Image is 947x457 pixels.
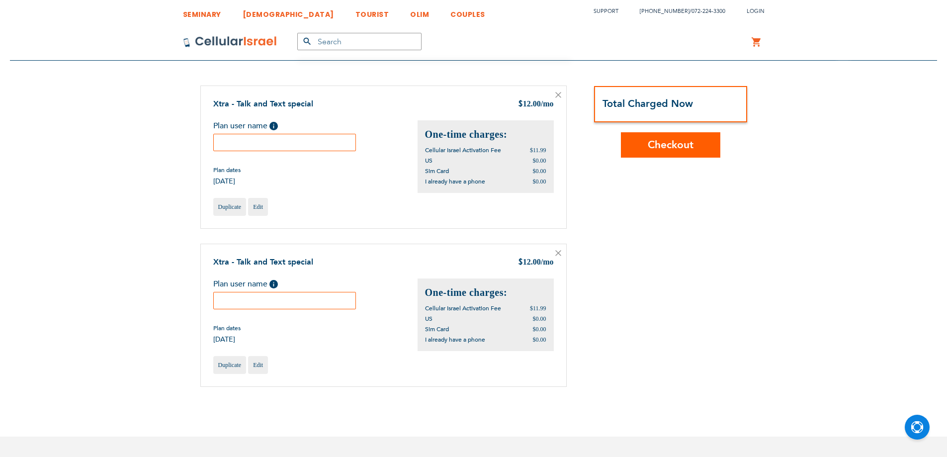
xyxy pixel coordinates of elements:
[530,147,546,154] span: $11.99
[603,97,693,110] strong: Total Charged Now
[533,178,546,185] span: $0.00
[530,305,546,312] span: $11.99
[269,280,278,288] span: Help
[541,99,554,108] span: /mo
[218,362,242,368] span: Duplicate
[213,257,313,268] a: Xtra - Talk and Text special
[541,258,554,266] span: /mo
[425,286,546,299] h2: One-time charges:
[425,178,485,185] span: I already have a phone
[213,198,247,216] a: Duplicate
[213,120,267,131] span: Plan user name
[213,324,241,332] span: Plan dates
[183,2,221,21] a: SEMINARY
[253,362,263,368] span: Edit
[533,315,546,322] span: $0.00
[183,36,277,48] img: Cellular Israel Logo
[747,7,765,15] span: Login
[630,4,725,18] li: /
[425,336,485,344] span: I already have a phone
[425,325,449,333] span: Sim Card
[533,326,546,333] span: $0.00
[213,177,241,186] span: [DATE]
[410,2,429,21] a: OLIM
[269,122,278,130] span: Help
[518,257,554,269] div: 12.00
[213,356,247,374] a: Duplicate
[425,146,501,154] span: Cellular Israel Activation Fee
[621,132,720,158] button: Checkout
[297,33,422,50] input: Search
[243,2,334,21] a: [DEMOGRAPHIC_DATA]
[213,98,313,109] a: Xtra - Talk and Text special
[213,278,267,289] span: Plan user name
[533,157,546,164] span: $0.00
[253,203,263,210] span: Edit
[213,166,241,174] span: Plan dates
[248,356,268,374] a: Edit
[425,157,432,165] span: US
[640,7,689,15] a: [PHONE_NUMBER]
[533,168,546,175] span: $0.00
[691,7,725,15] a: 072-224-3300
[533,336,546,343] span: $0.00
[425,128,546,141] h2: One-time charges:
[594,7,618,15] a: Support
[450,2,485,21] a: COUPLES
[518,257,523,269] span: $
[518,99,523,110] span: $
[355,2,389,21] a: TOURIST
[248,198,268,216] a: Edit
[425,315,432,323] span: US
[425,167,449,175] span: Sim Card
[218,203,242,210] span: Duplicate
[648,138,693,152] span: Checkout
[425,304,501,312] span: Cellular Israel Activation Fee
[213,335,241,344] span: [DATE]
[518,98,554,110] div: 12.00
